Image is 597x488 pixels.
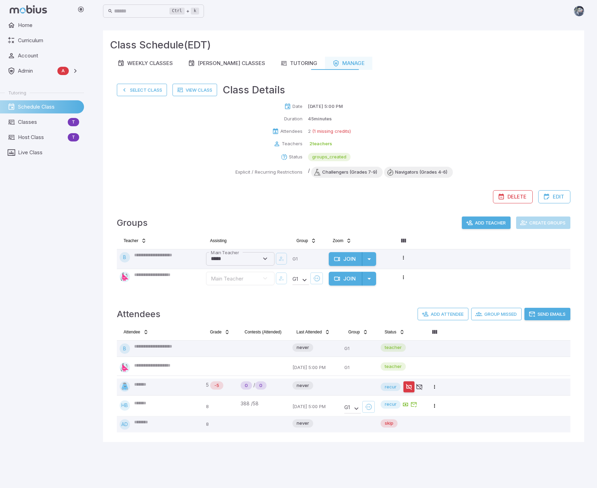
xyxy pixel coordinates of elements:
[308,167,453,178] div: /
[329,272,362,286] button: Join
[120,235,151,246] button: Teacher
[418,308,468,320] button: Add Attendee
[255,381,267,390] div: New Student
[398,235,409,246] button: Column visibility
[211,249,239,256] label: Main Teacher
[282,140,302,147] p: Teachers
[284,116,302,122] p: Duration
[312,128,351,135] p: (1 missing credits)
[344,362,375,373] p: G1
[308,103,343,110] p: [DATE] 5:00 PM
[574,6,584,16] img: andrew.jpg
[120,252,130,263] div: B
[124,329,140,335] span: Attendee
[381,384,401,390] span: recur
[120,272,130,282] img: right-triangle.svg
[8,90,26,96] span: Tutoring
[381,401,401,408] span: recur
[210,381,223,390] div: Math is below age level
[18,21,79,29] span: Home
[245,329,282,335] span: Contests (Attended)
[308,116,332,122] p: 45 minutes
[241,326,286,338] button: Contests (Attended)
[344,326,372,338] button: Group
[18,52,79,59] span: Account
[344,343,375,354] p: G1
[117,216,148,230] h4: Groups
[292,420,313,427] span: never
[120,419,130,430] div: AD
[118,59,173,67] div: Weekly Classes
[333,238,344,243] span: Zoom
[280,128,302,135] p: Attendees
[280,59,317,67] div: Tutoring
[210,329,222,335] span: Grade
[329,235,356,246] button: Zoom
[292,252,323,266] p: G1
[169,7,199,15] div: +
[188,59,265,67] div: [PERSON_NAME] Classes
[261,254,270,263] button: Open
[390,169,453,176] span: Navigators (Grades 4-6)
[308,128,311,135] p: 2
[18,118,65,126] span: Classes
[191,8,199,15] kbd: k
[344,403,361,413] div: G 1
[120,400,130,411] div: HB
[308,154,351,160] span: groups_created
[297,238,308,243] span: Group
[68,134,79,141] span: T
[292,344,313,351] span: never
[381,363,406,370] span: teacher
[524,308,570,320] button: Send Emails
[292,400,339,413] p: [DATE] 5:00 PM
[235,169,302,176] p: Explicit / Recurring Restrictions
[124,238,139,243] span: Teacher
[292,326,334,338] button: Last Attended
[18,67,55,75] span: Admin
[18,37,79,44] span: Curriculum
[317,169,383,176] span: Challengers (Grades 7-9)
[206,419,235,430] p: 8
[57,67,69,74] span: A
[329,252,362,266] button: Join
[172,84,217,96] a: View Class
[255,382,267,389] span: 0
[292,103,302,110] p: Date
[333,59,365,67] div: Manage
[169,8,185,15] kbd: Ctrl
[120,343,130,354] div: B
[292,235,320,246] button: Group
[18,133,65,141] span: Host Class
[117,307,160,321] h4: Attendees
[309,140,332,147] p: 2 teachers
[120,326,153,338] button: Attendee
[429,326,440,338] button: Column visibility
[292,362,339,373] p: [DATE] 5:00 PM
[110,37,211,53] h3: Class Schedule (EDT)
[120,381,130,392] img: trapezoid.svg
[462,217,511,229] button: Add Teacher
[538,190,570,203] button: Edit
[297,329,322,335] span: Last Attended
[471,308,522,320] button: Group Missed
[120,362,130,373] img: right-triangle.svg
[381,420,398,427] span: skip
[18,149,79,156] span: Live Class
[18,103,79,111] span: Schedule Class
[210,382,223,389] span: -5
[223,82,285,98] h3: Class Details
[381,326,409,338] button: Status
[385,329,397,335] span: Status
[292,275,309,285] div: G 1
[241,381,252,390] div: Never Played
[241,381,287,390] div: /
[289,154,302,160] p: Status
[210,238,227,243] span: Assisting
[206,235,231,246] button: Assisting
[381,344,406,351] span: teacher
[68,119,79,126] span: T
[493,190,533,203] button: Delete
[206,381,209,390] span: 5
[241,400,287,407] div: 388 / 58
